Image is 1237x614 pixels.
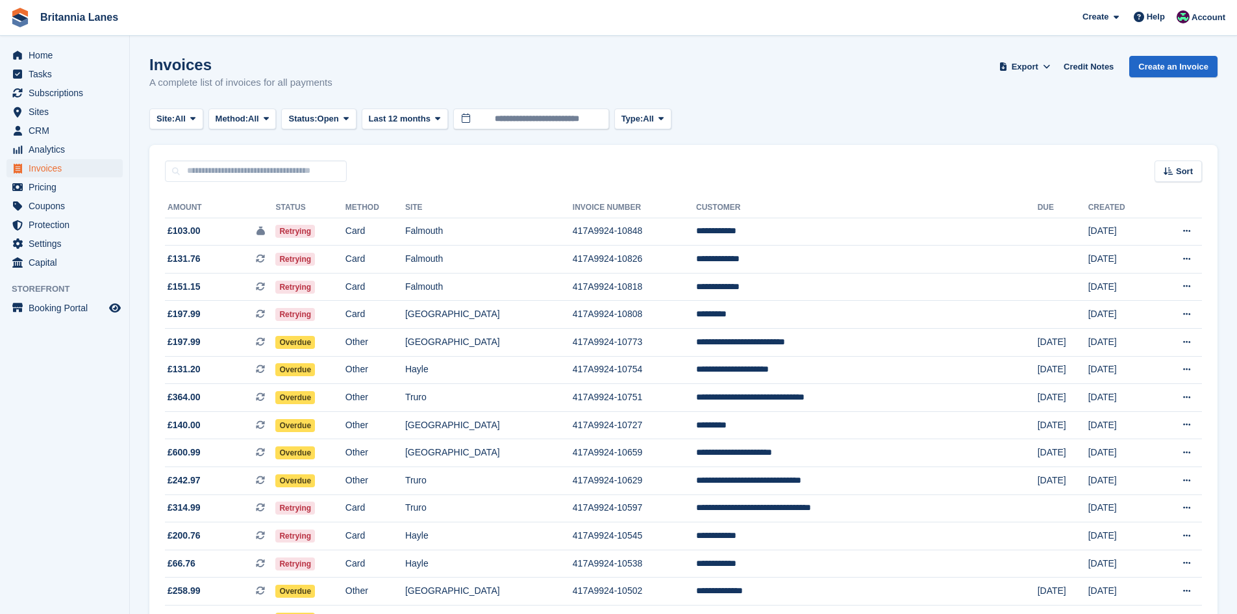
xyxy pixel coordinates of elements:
td: [GEOGRAPHIC_DATA] [405,411,573,439]
span: £258.99 [168,584,201,598]
span: Booking Portal [29,299,106,317]
td: Hayle [405,550,573,578]
span: Home [29,46,106,64]
td: Card [345,494,405,522]
button: Last 12 months [362,109,448,130]
p: A complete list of invoices for all payments [149,75,332,90]
a: menu [6,122,123,140]
span: Overdue [275,419,315,432]
span: Status: [288,112,317,125]
span: Retrying [275,502,315,515]
th: Site [405,198,573,218]
a: menu [6,65,123,83]
a: menu [6,140,123,159]
td: [DATE] [1038,384,1088,412]
span: £197.99 [168,335,201,349]
span: All [175,112,186,125]
td: 417A9924-10808 [573,301,696,329]
span: Method: [216,112,249,125]
span: Capital [29,253,106,272]
span: Sort [1176,165,1193,178]
td: 417A9924-10597 [573,494,696,522]
td: Other [345,578,405,606]
td: Card [345,301,405,329]
td: [DATE] [1088,550,1154,578]
td: 417A9924-10848 [573,218,696,246]
a: Create an Invoice [1129,56,1218,77]
span: Overdue [275,446,315,459]
span: Coupons [29,197,106,215]
a: menu [6,159,123,177]
td: [DATE] [1038,411,1088,439]
a: menu [6,299,123,317]
a: menu [6,216,123,234]
td: [DATE] [1038,329,1088,357]
span: All [248,112,259,125]
td: [DATE] [1038,356,1088,384]
td: [DATE] [1038,467,1088,495]
span: Overdue [275,474,315,487]
span: Help [1147,10,1165,23]
span: £131.76 [168,252,201,266]
td: [GEOGRAPHIC_DATA] [405,578,573,606]
td: 417A9924-10773 [573,329,696,357]
td: Falmouth [405,273,573,301]
td: 417A9924-10751 [573,384,696,412]
td: [DATE] [1088,246,1154,274]
span: Open [318,112,339,125]
td: 417A9924-10818 [573,273,696,301]
a: menu [6,197,123,215]
td: Other [345,467,405,495]
td: Truro [405,467,573,495]
td: 417A9924-10826 [573,246,696,274]
td: [DATE] [1088,218,1154,246]
span: Pricing [29,178,106,196]
a: menu [6,103,123,121]
span: Create [1082,10,1108,23]
th: Status [275,198,345,218]
td: Falmouth [405,218,573,246]
td: [DATE] [1088,329,1154,357]
th: Method [345,198,405,218]
span: Type: [621,112,643,125]
a: menu [6,235,123,253]
span: Retrying [275,225,315,238]
td: Hayle [405,356,573,384]
td: [DATE] [1088,467,1154,495]
td: [GEOGRAPHIC_DATA] [405,439,573,467]
a: menu [6,178,123,196]
th: Due [1038,198,1088,218]
span: £600.99 [168,446,201,459]
a: Credit Notes [1058,56,1119,77]
span: £140.00 [168,418,201,432]
td: [DATE] [1088,273,1154,301]
td: 417A9924-10754 [573,356,696,384]
a: menu [6,84,123,102]
td: Other [345,356,405,384]
th: Amount [165,198,275,218]
span: Site: [156,112,175,125]
img: stora-icon-8386f47178a22dfd0bd8f6a31ec36ba5ce8667c1dd55bd0f319d3a0aa187defe.svg [10,8,30,27]
span: £197.99 [168,307,201,321]
span: Invoices [29,159,106,177]
td: [DATE] [1088,522,1154,550]
td: Truro [405,384,573,412]
span: £151.15 [168,280,201,294]
th: Invoice Number [573,198,696,218]
span: £66.76 [168,557,195,570]
a: Britannia Lanes [35,6,123,28]
a: menu [6,253,123,272]
span: £131.20 [168,363,201,376]
span: Retrying [275,281,315,294]
span: Retrying [275,308,315,321]
td: Card [345,218,405,246]
td: 417A9924-10727 [573,411,696,439]
span: Sites [29,103,106,121]
img: Kirsty Miles [1177,10,1190,23]
td: 417A9924-10538 [573,550,696,578]
td: Falmouth [405,246,573,274]
button: Status: Open [281,109,356,130]
td: Other [345,411,405,439]
span: Export [1012,60,1038,73]
button: Type: All [614,109,671,130]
